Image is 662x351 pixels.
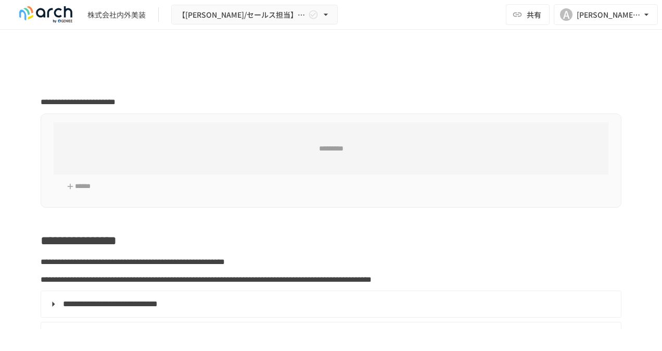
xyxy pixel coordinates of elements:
[87,9,146,20] div: 株式会社内外美装
[527,9,541,20] span: 共有
[506,4,550,25] button: 共有
[178,8,306,21] span: 【[PERSON_NAME]/セールス担当】株式会社内外美装様_初期設定サポート
[554,4,658,25] button: A[PERSON_NAME][EMAIL_ADDRESS][DOMAIN_NAME]
[171,5,338,25] button: 【[PERSON_NAME]/セールス担当】株式会社内外美装様_初期設定サポート
[12,6,79,23] img: logo-default@2x-9cf2c760.svg
[560,8,572,21] div: A
[577,8,641,21] div: [PERSON_NAME][EMAIL_ADDRESS][DOMAIN_NAME]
